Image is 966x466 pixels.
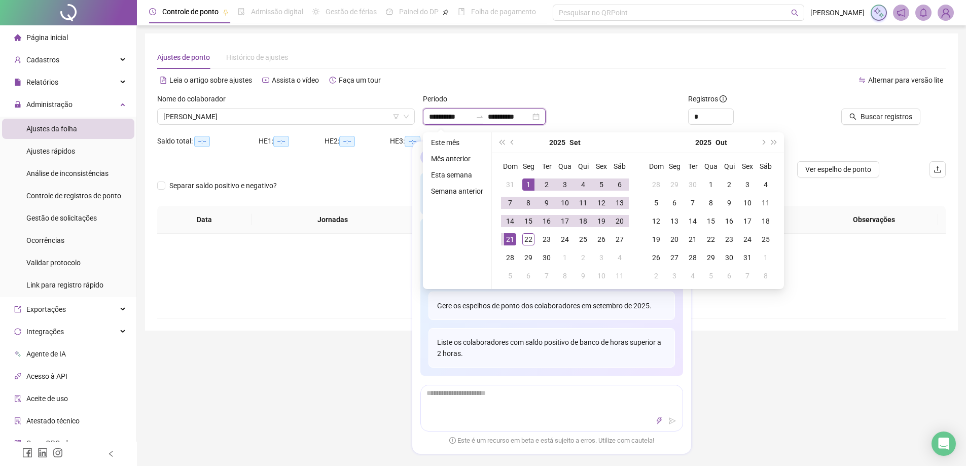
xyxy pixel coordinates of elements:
th: Qui [720,157,738,175]
div: 19 [595,215,607,227]
span: Gestão de solicitações [26,214,97,222]
td: 2025-10-31 [738,248,757,267]
span: Cadastros [26,56,59,64]
span: linkedin [38,448,48,458]
span: down [403,114,409,120]
th: Ter [684,157,702,175]
td: 2025-10-05 [647,194,665,212]
div: 27 [668,252,681,264]
div: 10 [559,197,571,209]
span: filter [393,114,399,120]
td: 2025-10-01 [702,175,720,194]
td: 2025-09-20 [611,212,629,230]
li: Este mês [427,136,487,149]
div: 9 [723,197,735,209]
div: 2 [723,178,735,191]
span: Ver espelho de ponto [805,164,871,175]
span: sun [312,8,319,15]
span: instagram [53,448,63,458]
th: Data [157,206,252,234]
span: Gerar QRCode [26,439,71,447]
div: 3 [559,178,571,191]
span: home [14,34,21,41]
div: 22 [705,233,717,245]
td: 2025-10-15 [702,212,720,230]
div: 1 [559,252,571,264]
button: Buscar registros [841,109,920,125]
td: 2025-10-27 [665,248,684,267]
div: 5 [504,270,516,282]
button: month panel [715,132,727,153]
span: pushpin [443,9,449,15]
span: Ajustes de ponto [157,53,210,61]
span: solution [14,417,21,424]
th: Observações [810,206,938,234]
div: 25 [760,233,772,245]
td: 2025-09-30 [684,175,702,194]
span: Registros [688,93,727,104]
td: 2025-11-04 [684,267,702,285]
span: Ajustes da folha [26,125,77,133]
div: 8 [559,270,571,282]
td: 2025-09-19 [592,212,611,230]
span: search [849,113,856,120]
td: 2025-09-29 [519,248,538,267]
div: 4 [687,270,699,282]
th: Qua [556,157,574,175]
td: 2025-09-28 [647,175,665,194]
td: 2025-10-11 [611,267,629,285]
span: --:-- [405,136,420,147]
button: month panel [569,132,581,153]
div: 6 [614,178,626,191]
span: Admissão digital [251,8,303,16]
span: book [458,8,465,15]
div: 2 [650,270,662,282]
td: 2025-10-26 [647,248,665,267]
div: 4 [577,178,589,191]
td: 2025-09-02 [538,175,556,194]
span: left [108,450,115,457]
span: sync [14,328,21,335]
td: 2025-10-24 [738,230,757,248]
div: Liste os colaboradores com saldo positivo de banco de horas superior a 2 horas. [428,328,675,368]
div: 18 [760,215,772,227]
div: 7 [741,270,754,282]
span: SIDINEI FERNANDES DE SOUZA [163,109,409,124]
div: 4 [614,252,626,264]
span: Ajustes rápidos [26,147,75,155]
button: year panel [695,132,711,153]
th: Sex [738,157,757,175]
span: dashboard [386,8,393,15]
div: 12 [595,197,607,209]
div: 23 [723,233,735,245]
td: 2025-10-02 [720,175,738,194]
span: Histórico de ajustes [226,53,288,61]
li: Esta semana [427,169,487,181]
div: 10 [741,197,754,209]
span: Painel do DP [399,8,439,16]
li: Semana anterior [427,185,487,197]
span: file-text [160,77,167,84]
span: pushpin [223,9,229,15]
td: 2025-09-13 [611,194,629,212]
div: 2 [541,178,553,191]
span: Exportações [26,305,66,313]
div: 31 [741,252,754,264]
div: 6 [723,270,735,282]
div: 20 [614,215,626,227]
div: 28 [687,252,699,264]
span: file [14,79,21,86]
td: 2025-10-13 [665,212,684,230]
span: Gestão de férias [326,8,377,16]
td: 2025-09-27 [611,230,629,248]
span: [PERSON_NAME] [810,7,865,18]
span: thunderbolt [656,417,663,424]
td: 2025-10-29 [702,248,720,267]
button: send [666,415,678,427]
th: Dom [501,157,519,175]
div: 26 [650,252,662,264]
button: year panel [549,132,565,153]
td: 2025-09-03 [556,175,574,194]
div: 23 [541,233,553,245]
td: 2025-10-02 [574,248,592,267]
